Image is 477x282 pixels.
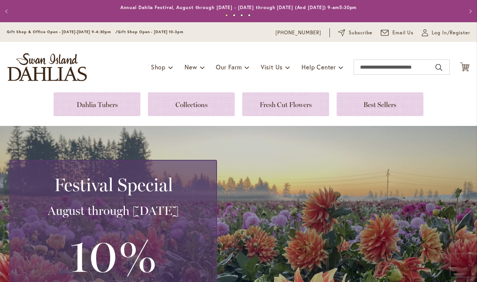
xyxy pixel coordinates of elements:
[261,63,283,71] span: Visit Us
[381,29,414,37] a: Email Us
[151,63,166,71] span: Shop
[233,14,235,17] button: 2 of 4
[302,63,336,71] span: Help Center
[275,29,321,37] a: [PHONE_NUMBER]
[349,29,372,37] span: Subscribe
[8,53,87,81] a: store logo
[462,4,477,19] button: Next
[19,174,207,195] h2: Festival Special
[392,29,414,37] span: Email Us
[185,63,197,71] span: New
[248,14,251,17] button: 4 of 4
[216,63,242,71] span: Our Farm
[120,5,357,10] a: Annual Dahlia Festival, August through [DATE] - [DATE] through [DATE] (And [DATE]) 9-am5:30pm
[240,14,243,17] button: 3 of 4
[118,29,183,34] span: Gift Shop Open - [DATE] 10-3pm
[225,14,228,17] button: 1 of 4
[7,29,118,34] span: Gift Shop & Office Open - [DATE]-[DATE] 9-4:30pm /
[422,29,470,37] a: Log In/Register
[432,29,470,37] span: Log In/Register
[338,29,372,37] a: Subscribe
[19,203,207,218] h3: August through [DATE]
